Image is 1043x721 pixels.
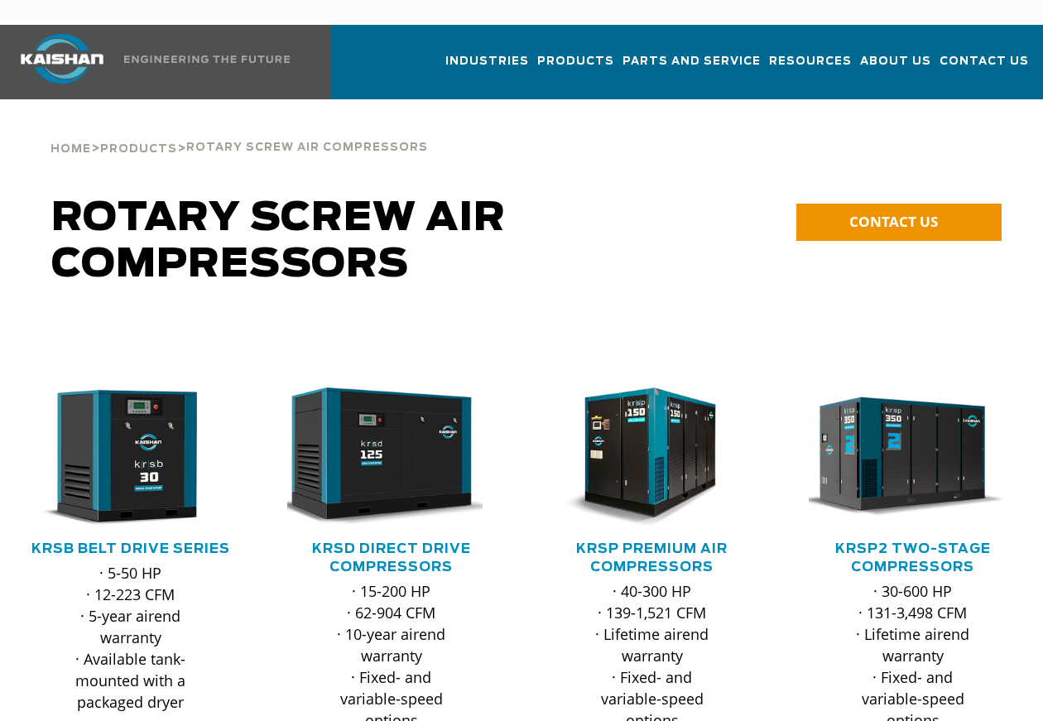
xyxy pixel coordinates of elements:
img: krsd125 [275,387,483,527]
a: Parts and Service [622,40,761,96]
a: Products [100,141,177,156]
span: Rotary Screw Air Compressors [51,199,506,285]
a: Resources [769,40,852,96]
span: CONTACT US [849,212,938,231]
a: About Us [860,40,931,96]
div: krsd125 [287,387,495,527]
img: Engineering the future [124,55,290,63]
span: Contact Us [940,52,1029,71]
a: KRSP2 Two-Stage Compressors [835,542,991,574]
img: krsp150 [536,387,743,527]
a: KRSB Belt Drive Series [31,542,230,555]
a: Industries [445,40,529,96]
div: krsp350 [809,387,1017,527]
span: Products [537,52,614,71]
span: Industries [445,52,529,71]
div: krsp150 [548,387,756,527]
span: Home [50,144,91,155]
img: krsp350 [796,387,1004,527]
a: Home [50,141,91,156]
span: Parts and Service [622,52,761,71]
span: Resources [769,52,852,71]
a: Products [537,40,614,96]
div: > > [50,99,428,162]
a: CONTACT US [796,204,1002,241]
div: krsb30 [26,387,234,527]
a: KRSP Premium Air Compressors [576,542,728,574]
span: About Us [860,52,931,71]
a: KRSD Direct Drive Compressors [312,542,471,574]
span: Rotary Screw Air Compressors [186,142,428,153]
img: krsb30 [14,387,222,527]
span: Products [100,144,177,155]
a: Contact Us [940,40,1029,96]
